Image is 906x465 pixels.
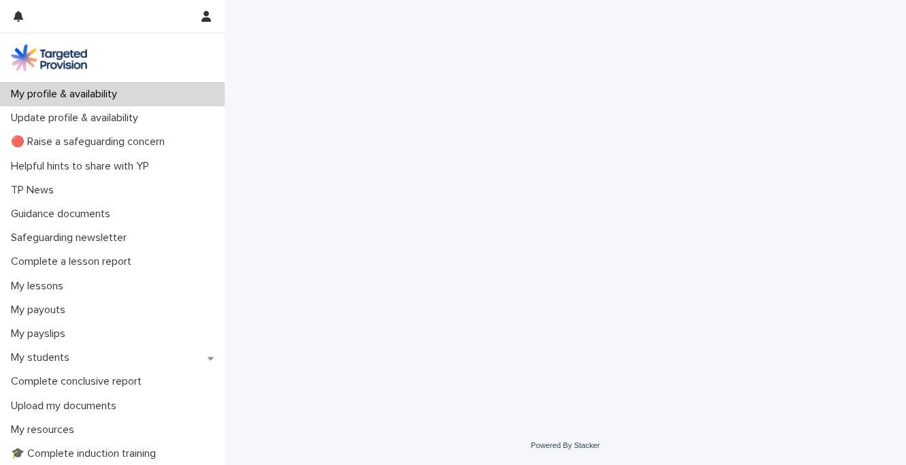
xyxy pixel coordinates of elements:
[5,160,160,173] p: Helpful hints to share with YP
[5,280,74,293] p: My lessons
[11,44,87,71] img: M5nRWzHhSzIhMunXDL62
[531,441,600,449] a: Powered By Stacker
[5,112,149,125] p: Update profile & availability
[5,231,137,244] p: Safeguarding newsletter
[5,375,152,388] p: Complete conclusive report
[5,255,142,268] p: Complete a lesson report
[5,447,167,460] p: 🎓 Complete induction training
[5,423,85,436] p: My resources
[5,304,76,317] p: My payouts
[5,400,127,413] p: Upload my documents
[5,208,121,221] p: Guidance documents
[5,135,176,148] p: 🔴 Raise a safeguarding concern
[5,351,80,364] p: My students
[5,184,65,197] p: TP News
[5,327,76,340] p: My payslips
[5,88,128,101] p: My profile & availability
